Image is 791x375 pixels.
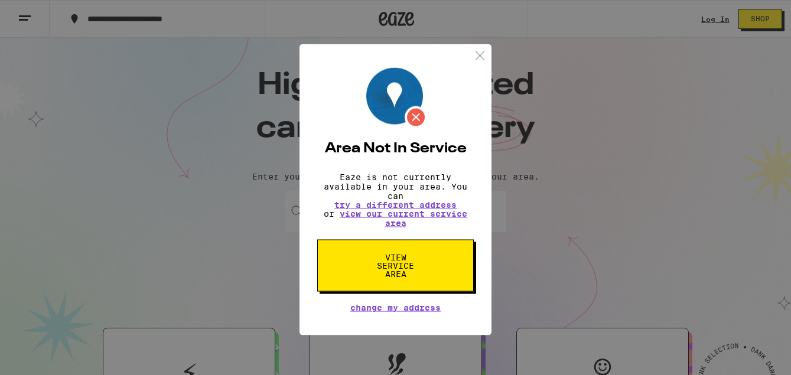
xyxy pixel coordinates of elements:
[350,301,441,309] button: Change My Address
[317,250,474,260] a: View Service Area
[317,237,474,289] button: View Service Area
[473,46,487,61] img: close.svg
[340,207,467,226] a: view our current service area
[366,66,427,126] img: image
[365,251,426,276] span: View Service Area
[317,170,474,226] p: Eaze is not currently available in your area. You can or
[334,198,457,207] button: try a different address
[317,139,474,154] h2: Area Not In Service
